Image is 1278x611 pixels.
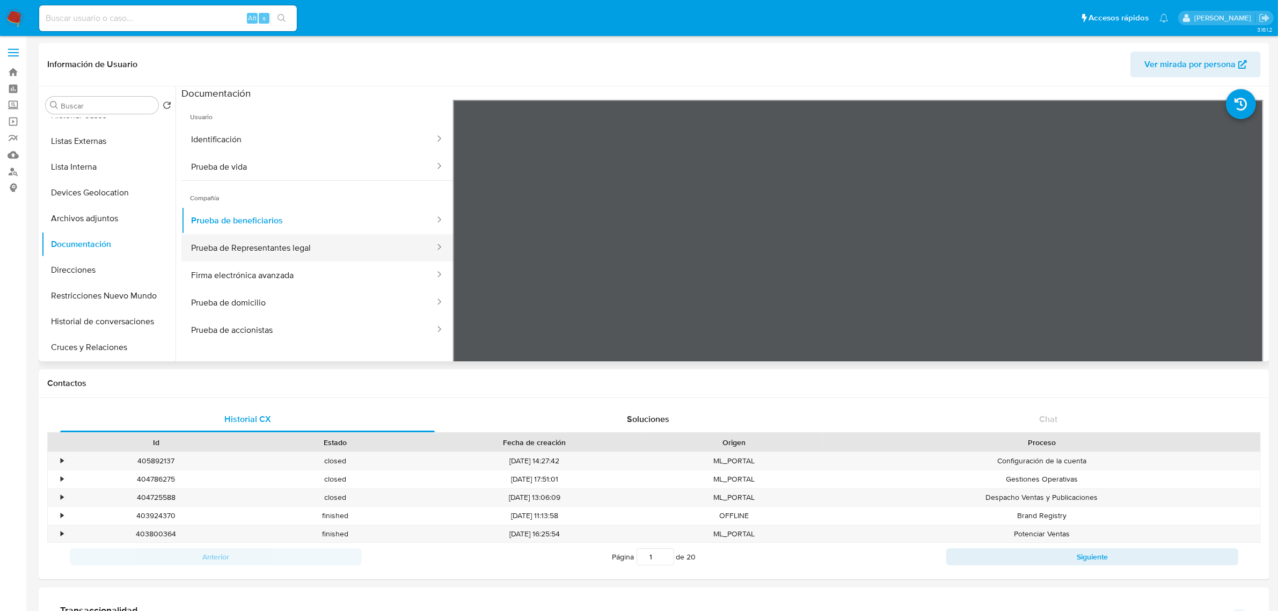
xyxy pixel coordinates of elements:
[1039,413,1057,425] span: Chat
[245,525,424,543] div: finished
[432,437,637,448] div: Fecha de creación
[248,13,257,23] span: Alt
[41,231,176,257] button: Documentación
[41,180,176,206] button: Devices Geolocation
[645,489,823,506] div: ML_PORTAL
[645,452,823,470] div: ML_PORTAL
[1159,13,1169,23] a: Notificaciones
[41,128,176,154] button: Listas Externas
[1130,52,1261,77] button: Ver mirada por persona
[823,525,1260,543] div: Potenciar Ventas
[41,206,176,231] button: Archivos adjuntos
[67,489,245,506] div: 404725588
[627,413,669,425] span: Soluciones
[39,11,297,25] input: Buscar usuario o caso...
[67,452,245,470] div: 405892137
[831,437,1253,448] div: Proceso
[245,452,424,470] div: closed
[70,548,362,565] button: Anterior
[425,525,645,543] div: [DATE] 16:25:54
[61,456,63,466] div: •
[61,529,63,539] div: •
[245,489,424,506] div: closed
[50,101,59,110] button: Buscar
[245,470,424,488] div: closed
[61,511,63,521] div: •
[74,437,238,448] div: Id
[163,101,171,113] button: Volver al orden por defecto
[645,507,823,525] div: OFFLINE
[41,334,176,360] button: Cruces y Relaciones
[425,507,645,525] div: [DATE] 11:13:58
[652,437,816,448] div: Origen
[612,548,696,565] span: Página de
[61,492,63,503] div: •
[224,413,271,425] span: Historial CX
[946,548,1238,565] button: Siguiente
[41,154,176,180] button: Lista Interna
[823,452,1260,470] div: Configuración de la cuenta
[61,101,154,111] input: Buscar
[67,470,245,488] div: 404786275
[271,11,293,26] button: search-icon
[41,283,176,309] button: Restricciones Nuevo Mundo
[1194,13,1255,23] p: alan.cervantesmartinez@mercadolibre.com.mx
[1144,52,1236,77] span: Ver mirada por persona
[67,525,245,543] div: 403800364
[823,470,1260,488] div: Gestiones Operativas
[823,489,1260,506] div: Despacho Ventas y Publicaciones
[61,474,63,484] div: •
[1089,12,1149,24] span: Accesos rápidos
[425,489,645,506] div: [DATE] 13:06:09
[253,437,417,448] div: Estado
[47,378,1261,389] h1: Contactos
[645,470,823,488] div: ML_PORTAL
[41,309,176,334] button: Historial de conversaciones
[47,59,137,70] h1: Información de Usuario
[41,257,176,283] button: Direcciones
[262,13,266,23] span: s
[67,507,245,525] div: 403924370
[1259,12,1270,24] a: Salir
[425,452,645,470] div: [DATE] 14:27:42
[687,551,696,562] span: 20
[245,507,424,525] div: finished
[425,470,645,488] div: [DATE] 17:51:01
[645,525,823,543] div: ML_PORTAL
[823,507,1260,525] div: Brand Registry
